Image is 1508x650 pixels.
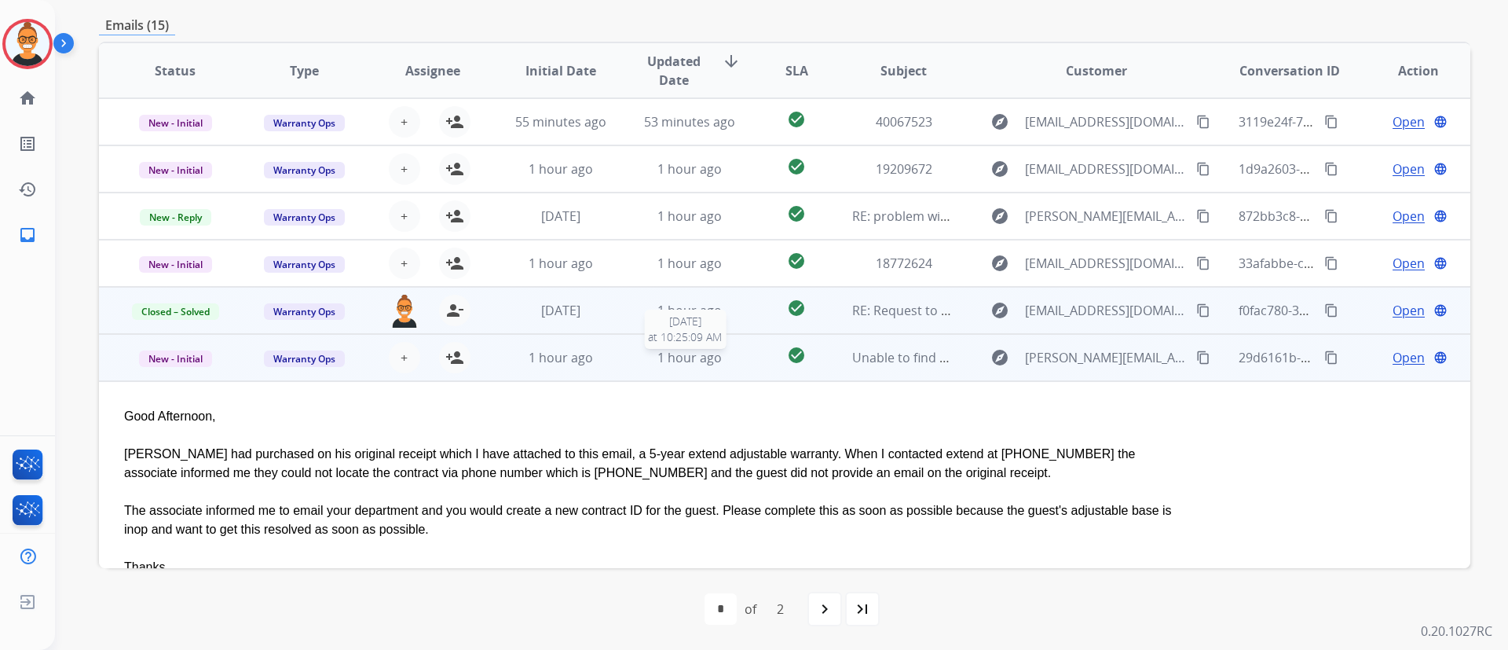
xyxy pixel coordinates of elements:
[139,351,212,367] span: New - Initial
[401,254,408,273] span: +
[787,346,806,365] mat-icon: check_circle
[1239,113,1469,130] span: 3119e24f-7f7f-4f5b-9db9-9baaf55a643d
[1324,162,1338,176] mat-icon: content_copy
[853,600,872,619] mat-icon: last_page
[990,348,1009,367] mat-icon: explore
[1025,112,1187,131] span: [EMAIL_ADDRESS][DOMAIN_NAME]
[657,160,722,178] span: 1 hour ago
[445,160,464,178] mat-icon: person_add
[155,61,196,80] span: Status
[18,89,37,108] mat-icon: home
[648,314,722,329] span: [DATE]
[1433,209,1448,223] mat-icon: language
[18,226,37,244] mat-icon: inbox
[1324,115,1338,129] mat-icon: content_copy
[1433,162,1448,176] mat-icon: language
[852,207,1027,225] span: RE: problem with illumination
[140,209,211,226] span: New - Reply
[745,600,756,619] div: of
[787,252,806,270] mat-icon: check_circle
[1066,61,1127,80] span: Customer
[1239,160,1477,178] span: 1d9a2603-e9f7-4625-8f6b-d13580c316b1
[876,160,932,178] span: 19209672
[1239,255,1477,272] span: 33afabbe-ce4d-4587-b20d-6f497e061771
[529,349,593,366] span: 1 hour ago
[541,302,580,319] span: [DATE]
[785,61,808,80] span: SLA
[445,112,464,131] mat-icon: person_add
[139,115,212,131] span: New - Initial
[1393,112,1425,131] span: Open
[264,256,345,273] span: Warranty Ops
[389,342,420,373] button: +
[389,248,420,279] button: +
[644,113,735,130] span: 53 minutes ago
[657,302,722,319] span: 1 hour ago
[990,301,1009,320] mat-icon: explore
[787,110,806,129] mat-icon: check_circle
[401,207,408,226] span: +
[139,162,212,178] span: New - Initial
[264,209,345,226] span: Warranty Ops
[445,301,464,320] mat-icon: person_remove
[99,16,175,35] p: Emails (15)
[389,106,420,138] button: +
[787,157,806,176] mat-icon: check_circle
[1239,349,1482,366] span: 29d6161b-5023-47a3-961e-061398cb03a3
[764,593,796,625] div: 2
[1324,256,1338,270] mat-icon: content_copy
[1324,303,1338,318] mat-icon: content_copy
[1433,256,1448,270] mat-icon: language
[1421,622,1492,641] p: 0.20.1027RC
[990,207,1009,226] mat-icon: explore
[139,256,212,273] span: New - Initial
[852,302,1281,319] span: RE: Request to file Lost Claim - b1d11ee5-313a-4b96-b799-03b229dd2d73
[722,52,741,71] mat-icon: arrow_downward
[401,112,408,131] span: +
[401,348,408,367] span: +
[529,160,593,178] span: 1 hour ago
[990,254,1009,273] mat-icon: explore
[876,113,932,130] span: 40067523
[648,329,722,345] span: at 10:25:09 AM
[1196,303,1210,318] mat-icon: content_copy
[18,180,37,199] mat-icon: history
[1025,207,1187,226] span: [PERSON_NAME][EMAIL_ADDRESS][DOMAIN_NAME]
[990,112,1009,131] mat-icon: explore
[1196,351,1210,365] mat-icon: content_copy
[787,204,806,223] mat-icon: check_circle
[1393,348,1425,367] span: Open
[1196,256,1210,270] mat-icon: content_copy
[787,299,806,318] mat-icon: check_circle
[124,407,1188,426] div: Good Afternoon,
[1433,351,1448,365] mat-icon: language
[1393,254,1425,273] span: Open
[389,200,420,232] button: +
[876,255,932,272] span: 18772624
[1025,348,1187,367] span: [PERSON_NAME][EMAIL_ADDRESS][PERSON_NAME][DOMAIN_NAME]
[124,445,1188,483] div: [PERSON_NAME] had purchased on his original receipt which I have attached to this email, a 5-year...
[990,160,1009,178] mat-icon: explore
[525,61,596,80] span: Initial Date
[264,115,345,131] span: Warranty Ops
[401,160,408,178] span: +
[264,303,345,320] span: Warranty Ops
[264,351,345,367] span: Warranty Ops
[1239,207,1476,225] span: 872bb3c8-1480-4bee-beb2-0ffb58f3a371
[1393,207,1425,226] span: Open
[1433,115,1448,129] mat-icon: language
[389,295,420,328] img: agent-avatar
[124,501,1188,539] div: The associate informed me to email your department and you would create a new contract ID for the...
[18,134,37,153] mat-icon: list_alt
[1324,209,1338,223] mat-icon: content_copy
[124,558,1188,577] div: Thanks,
[1196,162,1210,176] mat-icon: content_copy
[1025,160,1187,178] span: [EMAIL_ADDRESS][DOMAIN_NAME]
[657,255,722,272] span: 1 hour ago
[880,61,927,80] span: Subject
[445,207,464,226] mat-icon: person_add
[639,52,710,90] span: Updated Date
[541,207,580,225] span: [DATE]
[529,255,593,272] span: 1 hour ago
[1025,301,1187,320] span: [EMAIL_ADDRESS][DOMAIN_NAME]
